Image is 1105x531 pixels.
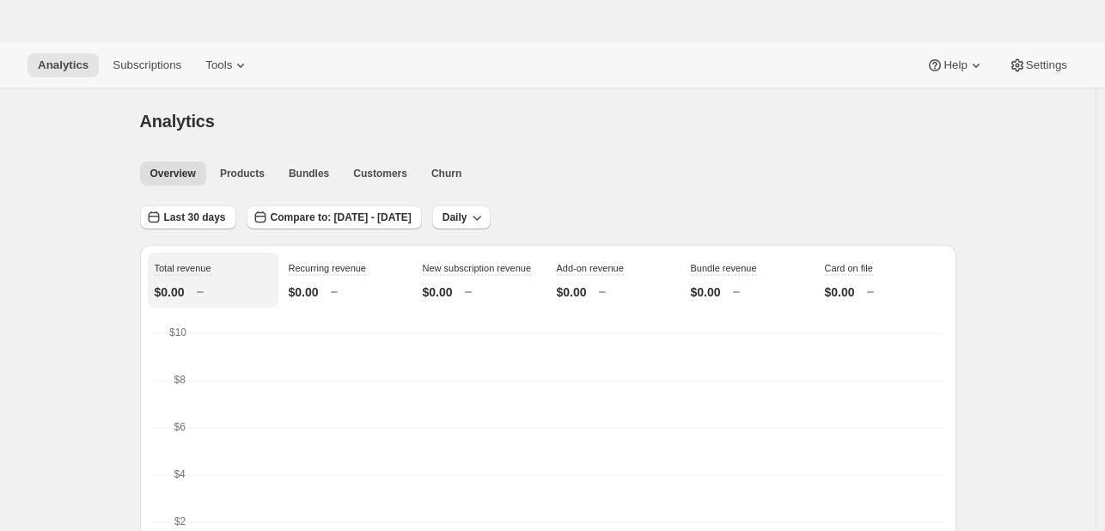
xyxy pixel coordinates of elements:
span: Analytics [38,58,89,72]
button: Analytics [27,53,99,77]
iframe: Intercom live chat [1047,455,1088,497]
span: Last 30 days [164,211,226,224]
text: $4 [174,468,186,480]
text: $10 [169,327,186,339]
p: $0.00 [825,284,855,301]
button: Subscriptions [102,53,192,77]
span: Bundles [289,167,329,180]
span: Subscriptions [113,58,181,72]
span: New subscription revenue [423,263,532,273]
span: Total revenue [155,263,211,273]
span: Customers [353,167,407,180]
button: Last 30 days [140,205,236,229]
span: Bundle revenue [691,263,757,273]
button: Daily [432,205,491,229]
p: $0.00 [423,284,453,301]
text: $8 [174,374,186,386]
text: $6 [174,421,186,433]
text: $2 [174,516,186,528]
span: Products [220,167,265,180]
span: Tools [205,58,232,72]
span: Settings [1026,58,1067,72]
span: Churn [431,167,461,180]
button: Compare to: [DATE] - [DATE] [247,205,422,229]
span: Compare to: [DATE] - [DATE] [271,211,412,224]
p: $0.00 [289,284,319,301]
span: Card on file [825,263,873,273]
span: Help [943,58,967,72]
button: Tools [195,53,259,77]
p: $0.00 [155,284,185,301]
p: $0.00 [691,284,721,301]
span: Add-on revenue [557,263,624,273]
span: Overview [150,167,196,180]
button: Settings [998,53,1078,77]
button: Help [916,53,994,77]
p: $0.00 [557,284,587,301]
span: Recurring revenue [289,263,367,273]
span: Daily [443,211,467,224]
span: Analytics [140,112,215,131]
